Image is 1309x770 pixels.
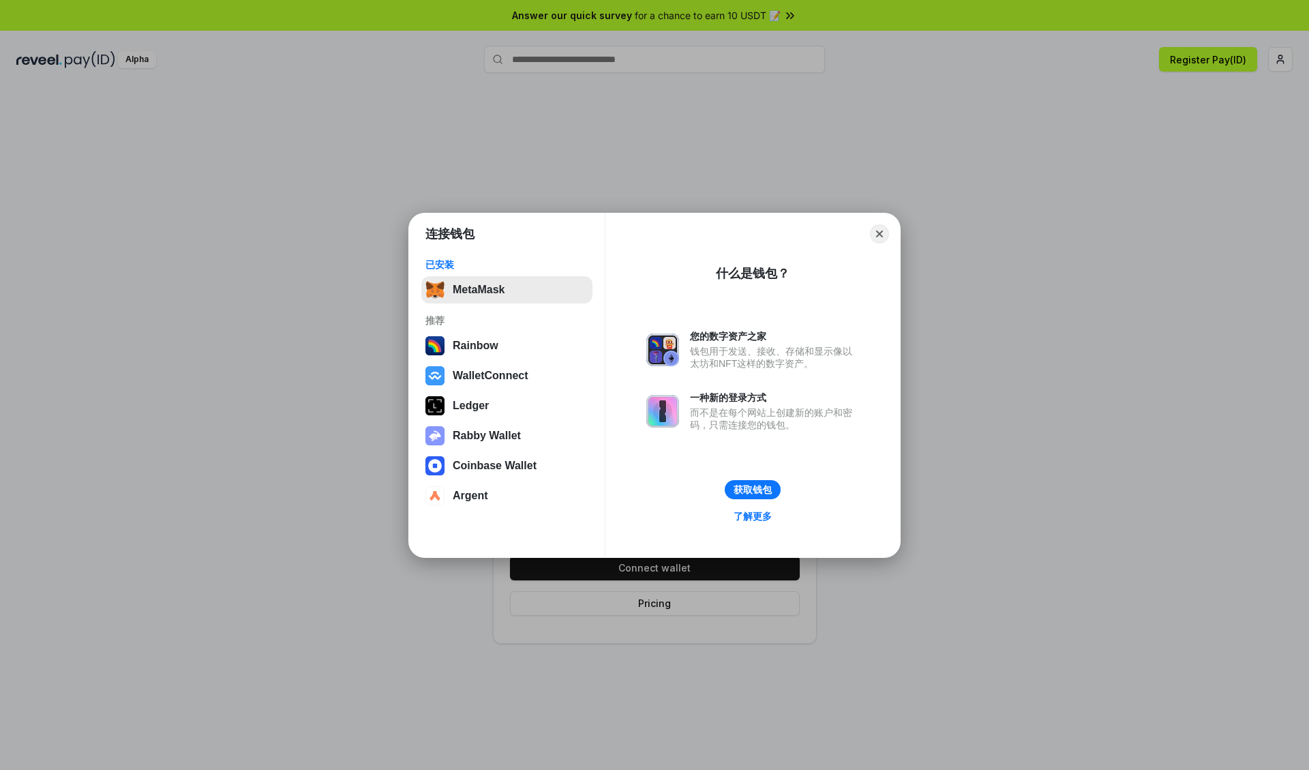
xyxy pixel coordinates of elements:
[425,226,475,242] h1: 连接钱包
[690,330,859,342] div: 您的数字资产之家
[870,224,889,243] button: Close
[646,334,679,366] img: svg+xml,%3Csvg%20xmlns%3D%22http%3A%2F%2Fwww.w3.org%2F2000%2Fsvg%22%20fill%3D%22none%22%20viewBox...
[716,265,789,282] div: 什么是钱包？
[453,400,489,412] div: Ledger
[725,507,780,525] a: 了解更多
[734,484,772,496] div: 获取钱包
[690,391,859,404] div: 一种新的登录方式
[425,486,445,505] img: svg+xml,%3Csvg%20width%3D%2228%22%20height%3D%2228%22%20viewBox%3D%220%200%2028%2028%22%20fill%3D...
[453,370,528,382] div: WalletConnect
[690,345,859,370] div: 钱包用于发送、接收、存储和显示像以太坊和NFT这样的数字资产。
[425,336,445,355] img: svg+xml,%3Csvg%20width%3D%22120%22%20height%3D%22120%22%20viewBox%3D%220%200%20120%20120%22%20fil...
[425,396,445,415] img: svg+xml,%3Csvg%20xmlns%3D%22http%3A%2F%2Fwww.w3.org%2F2000%2Fsvg%22%20width%3D%2228%22%20height%3...
[421,482,592,509] button: Argent
[421,332,592,359] button: Rainbow
[421,452,592,479] button: Coinbase Wallet
[453,460,537,472] div: Coinbase Wallet
[425,258,588,271] div: 已安装
[421,422,592,449] button: Rabby Wallet
[690,406,859,431] div: 而不是在每个网站上创建新的账户和密码，只需连接您的钱包。
[425,366,445,385] img: svg+xml,%3Csvg%20width%3D%2228%22%20height%3D%2228%22%20viewBox%3D%220%200%2028%2028%22%20fill%3D...
[421,276,592,303] button: MetaMask
[421,362,592,389] button: WalletConnect
[453,340,498,352] div: Rainbow
[421,392,592,419] button: Ledger
[425,456,445,475] img: svg+xml,%3Csvg%20width%3D%2228%22%20height%3D%2228%22%20viewBox%3D%220%200%2028%2028%22%20fill%3D...
[453,430,521,442] div: Rabby Wallet
[425,426,445,445] img: svg+xml,%3Csvg%20xmlns%3D%22http%3A%2F%2Fwww.w3.org%2F2000%2Fsvg%22%20fill%3D%22none%22%20viewBox...
[425,314,588,327] div: 推荐
[646,395,679,428] img: svg+xml,%3Csvg%20xmlns%3D%22http%3A%2F%2Fwww.w3.org%2F2000%2Fsvg%22%20fill%3D%22none%22%20viewBox...
[734,510,772,522] div: 了解更多
[453,490,488,502] div: Argent
[453,284,505,296] div: MetaMask
[425,280,445,299] img: svg+xml,%3Csvg%20fill%3D%22none%22%20height%3D%2233%22%20viewBox%3D%220%200%2035%2033%22%20width%...
[725,480,781,499] button: 获取钱包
